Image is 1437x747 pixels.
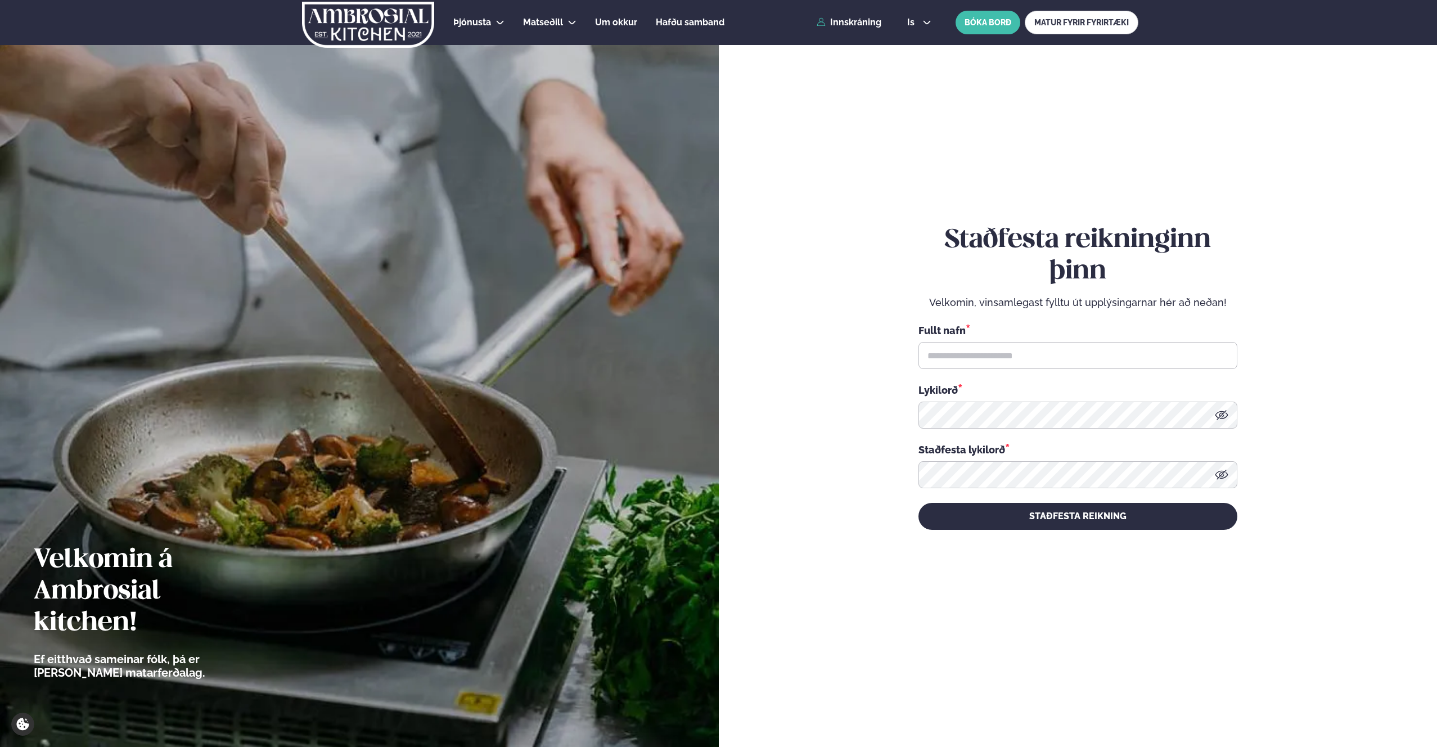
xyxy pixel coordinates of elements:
[595,16,637,29] a: Um okkur
[34,652,267,679] p: Ef eitthvað sameinar fólk, þá er [PERSON_NAME] matarferðalag.
[1025,11,1138,34] a: MATUR FYRIR FYRIRTÆKI
[453,16,491,29] a: Þjónusta
[898,18,940,27] button: is
[907,18,918,27] span: is
[523,17,563,28] span: Matseðill
[918,382,1237,397] div: Lykilorð
[301,2,435,48] img: logo
[956,11,1020,34] button: BÓKA BORÐ
[595,17,637,28] span: Um okkur
[918,296,1237,309] p: Velkomin, vinsamlegast fylltu út upplýsingarnar hér að neðan!
[918,323,1237,337] div: Fullt nafn
[656,16,724,29] a: Hafðu samband
[817,17,881,28] a: Innskráning
[656,17,724,28] span: Hafðu samband
[34,544,267,639] h2: Velkomin á Ambrosial kitchen!
[11,713,34,736] a: Cookie settings
[523,16,563,29] a: Matseðill
[918,503,1237,530] button: STAÐFESTA REIKNING
[918,442,1237,457] div: Staðfesta lykilorð
[918,224,1237,287] h2: Staðfesta reikninginn þinn
[453,17,491,28] span: Þjónusta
